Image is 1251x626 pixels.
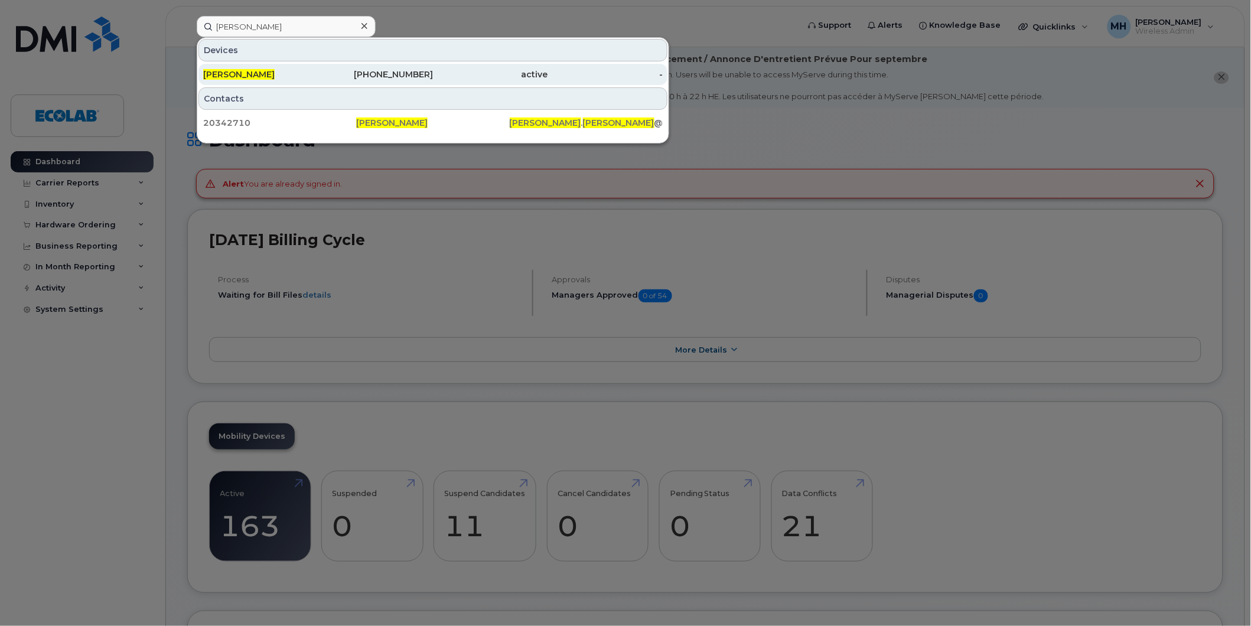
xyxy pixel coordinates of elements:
span: [PERSON_NAME] [510,118,581,128]
div: . @[DOMAIN_NAME] [510,117,663,129]
div: active [433,69,548,80]
div: - [548,69,663,80]
span: [PERSON_NAME] [583,118,654,128]
div: Devices [198,39,667,61]
span: [PERSON_NAME] [356,118,428,128]
div: 20342710 [203,117,356,129]
div: [PHONE_NUMBER] [318,69,434,80]
span: [PERSON_NAME] [203,69,275,80]
a: [PERSON_NAME][PHONE_NUMBER]active- [198,64,667,85]
a: 20342710[PERSON_NAME][PERSON_NAME].[PERSON_NAME]@[DOMAIN_NAME] [198,112,667,133]
div: Contacts [198,87,667,110]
